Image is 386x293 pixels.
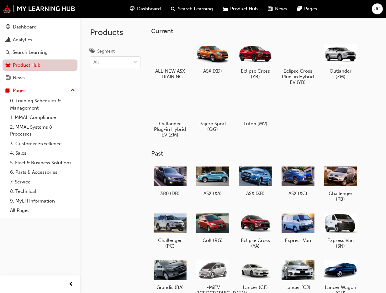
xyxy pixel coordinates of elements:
[239,285,272,290] h5: Lancer (CF)
[151,256,189,293] a: Grandis (BA)
[166,3,218,15] a: search-iconSearch Learning
[236,256,274,293] a: Lancer (CF)
[151,28,376,35] h3: Current
[268,5,273,13] span: news-icon
[282,191,315,196] h5: ASX (XC)
[194,162,231,199] a: ASX (XA)
[6,24,10,30] span: guage-icon
[239,68,272,80] h5: Eclipse Cross (YB)
[324,238,357,249] h5: Express Van (SN)
[6,75,10,81] span: news-icon
[151,209,189,251] a: Challenger (PC)
[218,3,263,15] a: car-iconProduct Hub
[3,34,77,46] a: Analytics
[223,5,228,13] span: car-icon
[282,68,315,85] h5: Eclipse Cross Plug-in Hybrid EV (YB)
[8,158,77,168] a: 5. Fleet & Business Solutions
[71,86,75,95] span: up-icon
[3,47,77,58] a: Search Learning
[8,148,77,158] a: 4. Sales
[322,162,359,204] a: Challenger (PB)
[304,5,317,13] span: Pages
[6,63,10,68] span: car-icon
[8,122,77,139] a: 2. MMAL Systems & Processes
[8,113,77,122] a: 1. MMAL Compliance
[151,92,189,140] a: Outlander Plug-in Hybrid EV (ZM)
[6,50,10,55] span: search-icon
[372,3,383,14] button: JC
[69,280,74,288] span: prev-icon
[154,285,187,290] h5: Grandis (BA)
[151,150,376,157] h3: Past
[8,177,77,187] a: 7. Service
[236,92,274,129] a: Triton (MV)
[151,40,189,82] a: ALL-NEW ASX - TRAINING
[322,40,359,82] a: Outlander (ZM)
[137,5,161,13] span: Dashboard
[13,36,32,44] div: Analytics
[151,162,189,199] a: 380 (DB)
[322,209,359,251] a: Express Van (SN)
[279,40,317,87] a: Eclipse Cross Plug-in Hybrid EV (YB)
[8,167,77,177] a: 6. Parts & Accessories
[13,74,25,81] div: News
[8,96,77,113] a: 0. Training Schedules & Management
[282,285,315,290] h5: Lancer (CJ)
[3,5,75,13] img: mmal
[3,21,77,33] a: Dashboard
[275,5,287,13] span: News
[171,5,176,13] span: search-icon
[13,49,48,56] div: Search Learning
[130,5,135,13] span: guage-icon
[239,191,272,196] h5: ASX (XB)
[3,20,77,85] button: DashboardAnalyticsSearch LearningProduct HubNews
[97,48,115,54] div: Segment
[6,37,10,43] span: chart-icon
[230,5,258,13] span: Product Hub
[282,238,315,243] h5: Express Van
[324,191,357,202] h5: Challenger (PB)
[3,85,77,96] button: Pages
[194,40,231,76] a: ASX (XD)
[196,121,229,132] h5: Pajero Sport (QG)
[13,23,37,31] div: Dashboard
[8,206,77,215] a: All Pages
[3,72,77,84] a: News
[154,191,187,196] h5: 380 (DB)
[236,162,274,199] a: ASX (XB)
[374,5,380,13] span: JC
[297,5,302,13] span: pages-icon
[194,209,231,246] a: Colt (RG)
[263,3,292,15] a: news-iconNews
[154,238,187,249] h5: Challenger (PC)
[279,162,317,199] a: ASX (XC)
[196,68,229,74] h5: ASX (XD)
[154,121,187,138] h5: Outlander Plug-in Hybrid EV (ZM)
[279,256,317,293] a: Lancer (CJ)
[125,3,166,15] a: guage-iconDashboard
[8,196,77,206] a: 9. MyLH Information
[3,59,77,71] a: Product Hub
[196,191,229,196] h5: ASX (XA)
[279,209,317,246] a: Express Van
[90,49,95,54] span: tags-icon
[8,139,77,149] a: 3. Customer Excellence
[239,238,272,249] h5: Eclipse Cross (YA)
[8,187,77,196] a: 8. Technical
[196,238,229,243] h5: Colt (RG)
[6,88,10,94] span: pages-icon
[154,68,187,80] h5: ALL-NEW ASX - TRAINING
[90,28,140,38] h2: Products
[324,68,357,80] h5: Outlander (ZM)
[178,5,213,13] span: Search Learning
[133,59,138,67] span: down-icon
[93,59,99,66] div: All
[236,40,274,82] a: Eclipse Cross (YB)
[239,121,272,126] h5: Triton (MV)
[292,3,322,15] a: pages-iconPages
[13,87,26,94] div: Pages
[194,92,231,134] a: Pajero Sport (QG)
[236,209,274,251] a: Eclipse Cross (YA)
